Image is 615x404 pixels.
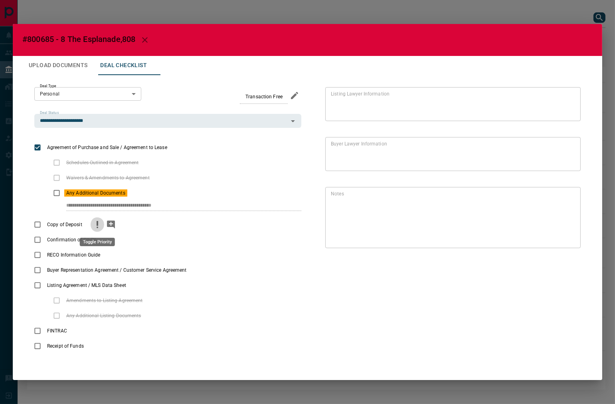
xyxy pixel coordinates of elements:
[288,89,301,102] button: edit
[104,217,118,232] button: add note
[45,327,69,334] span: FINTRAC
[66,201,285,211] input: checklist input
[64,312,143,319] span: Any Additional Listing Documents
[22,56,94,75] button: Upload Documents
[40,110,59,115] label: Deal Status
[45,267,189,274] span: Buyer Representation Agreement / Customer Service Agreement
[94,56,153,75] button: Deal Checklist
[64,297,145,304] span: Amendments to Listing Agreement
[40,84,56,89] label: Deal Type
[34,87,141,101] div: Personal
[64,159,141,166] span: Schedules Outlined in Agreement
[331,91,572,118] textarea: text field
[45,282,128,289] span: Listing Agreement / MLS Data Sheet
[45,342,86,350] span: Receipt of Funds
[45,251,102,259] span: RECO Information Guide
[91,217,104,232] button: priority
[331,141,572,168] textarea: text field
[64,174,152,181] span: Waivers & Amendments to Agreement
[331,191,572,245] textarea: text field
[64,189,127,197] span: Any Additional Documents
[80,238,115,246] div: Toggle Priority
[287,115,299,127] button: Open
[45,221,84,228] span: Copy of Deposit
[45,236,99,243] span: Confirmation of Co-Op
[22,34,135,44] span: #800685 - 8 The Esplanade,808
[45,144,169,151] span: Agreement of Purchase and Sale / Agreement to Lease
